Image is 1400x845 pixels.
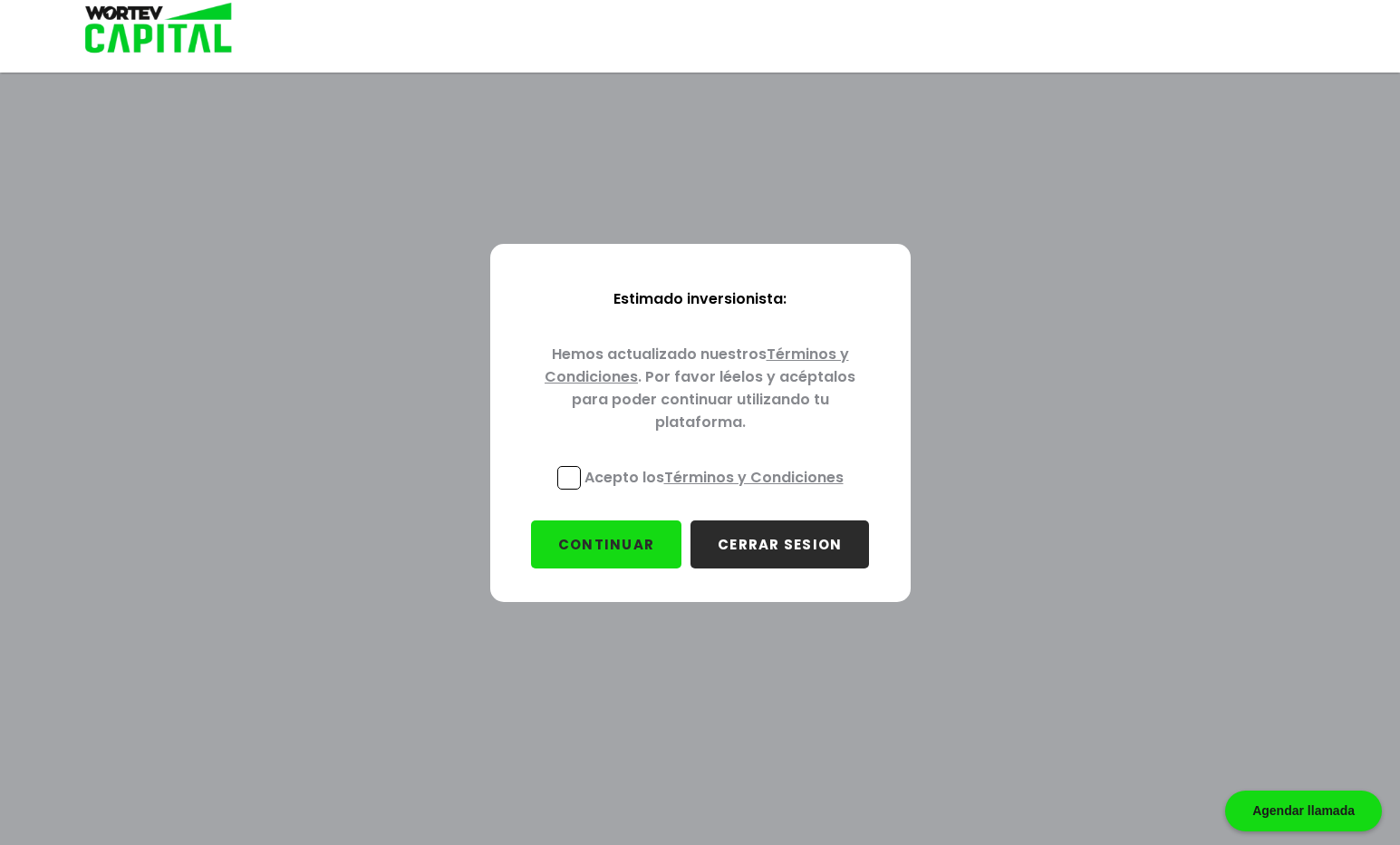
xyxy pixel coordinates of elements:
[584,466,844,489] p: Acepto los
[1225,791,1382,831] div: Agendar llamada
[545,344,849,387] a: Términos y Condiciones
[690,520,869,568] button: CERRAR SESION
[664,467,844,488] a: Términos y Condiciones
[519,273,882,328] p: Estimado inversionista:
[519,328,882,452] p: Hemos actualizado nuestros . Por favor léelos y acéptalos para poder continuar utilizando tu plat...
[531,520,681,568] button: CONTINUAR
